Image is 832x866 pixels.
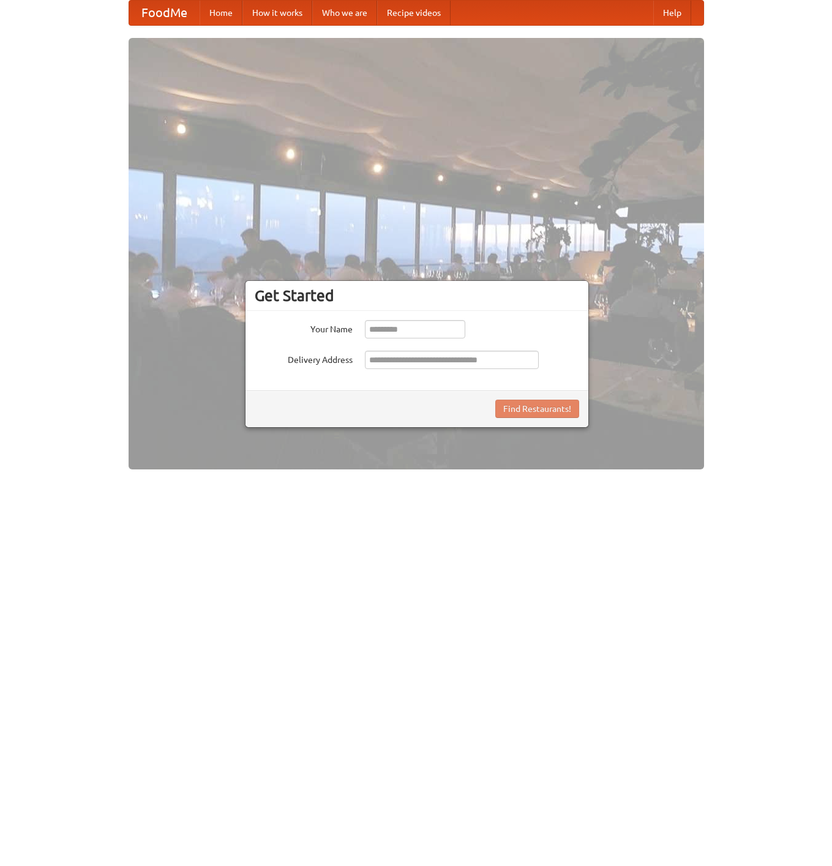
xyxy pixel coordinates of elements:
[495,400,579,418] button: Find Restaurants!
[255,286,579,305] h3: Get Started
[377,1,451,25] a: Recipe videos
[312,1,377,25] a: Who we are
[129,1,200,25] a: FoodMe
[653,1,691,25] a: Help
[255,351,353,366] label: Delivery Address
[255,320,353,335] label: Your Name
[242,1,312,25] a: How it works
[200,1,242,25] a: Home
